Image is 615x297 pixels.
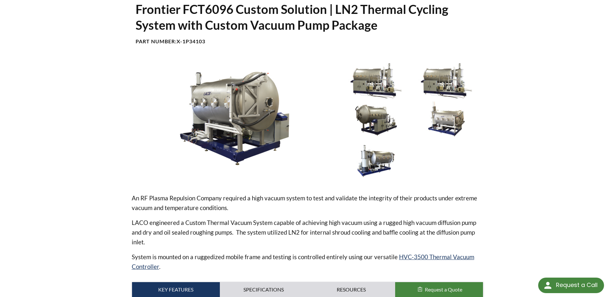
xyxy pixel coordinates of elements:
b: X-1P34103 [177,38,205,44]
a: Specifications [220,282,308,297]
img: Custom Thermal Vacuum System, side view [343,60,410,98]
div: Request a Call [538,278,604,293]
span: Request a Quote [425,286,462,292]
a: Key Features [132,282,220,297]
img: Custom Thermal Vacuum System, rear view [343,142,410,180]
p: An RF Plasma Repulsion Company required a high vacuum system to test and validate the integrity o... [132,193,484,213]
img: Custom Thermal Vacuum System, angled view [132,60,338,176]
img: Custom Thermal Vacuum System, front angled view [343,101,410,139]
img: round button [543,280,553,291]
img: Custom Thermal Vacuum System, angled rear view [413,101,480,139]
h1: Frontier FCT6096 Custom Solution | LN2 Thermal Cycling System with Custom Vacuum Pump Package [136,1,480,33]
img: Custom Thermal Vacuum System, side view [413,60,480,98]
div: Request a Call [556,278,598,292]
a: Resources [308,282,395,297]
p: System is mounted on a ruggedized mobile frame and testing is controlled entirely using our versa... [132,252,484,271]
h4: Part Number: [136,38,480,45]
button: Request a Quote [395,282,483,297]
p: LACO engineered a Custom Thermal Vacuum System capable of achieving high vacuum using a rugged hi... [132,218,484,247]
